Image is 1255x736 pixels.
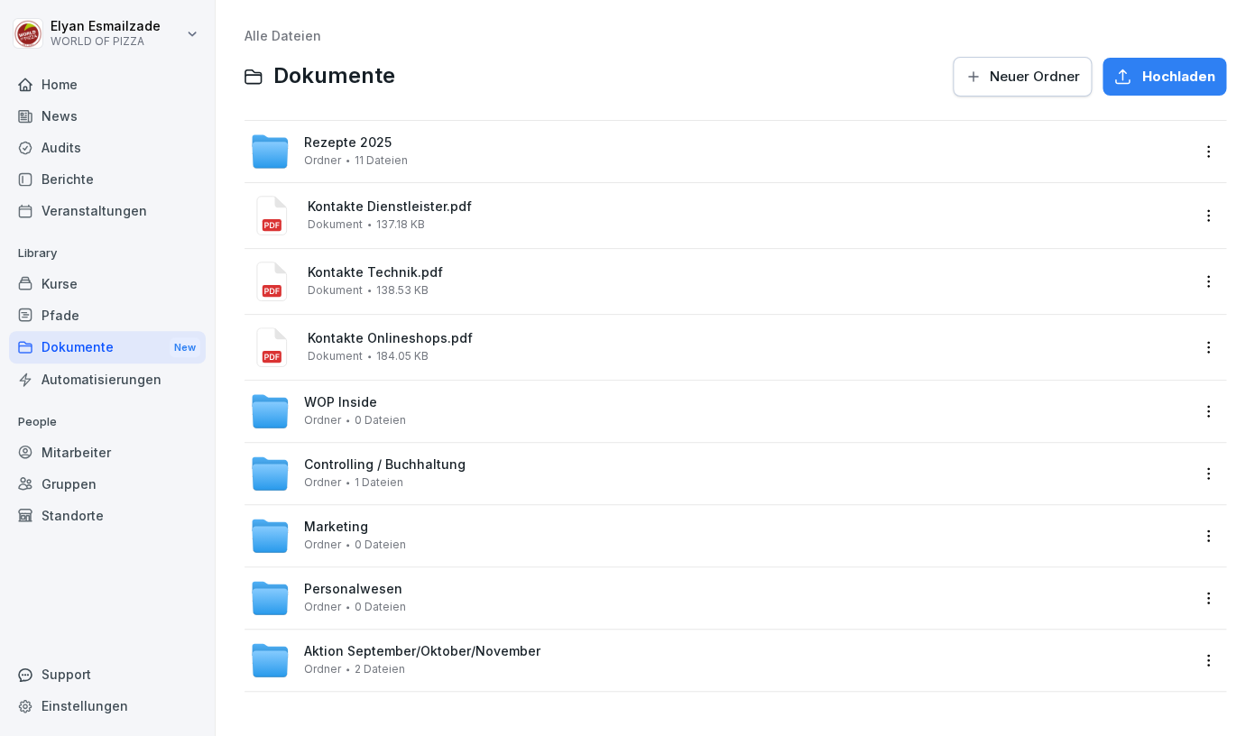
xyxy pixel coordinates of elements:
[355,538,406,551] span: 0 Dateien
[250,391,1188,431] a: WOP InsideOrdner0 Dateien
[9,100,206,132] a: News
[308,350,363,363] span: Dokument
[304,135,392,151] span: Rezepte 2025
[355,154,408,167] span: 11 Dateien
[304,663,341,676] span: Ordner
[355,663,405,676] span: 2 Dateien
[304,414,341,427] span: Ordner
[9,331,206,364] div: Dokumente
[376,284,429,297] span: 138.53 KB
[245,28,321,43] a: Alle Dateien
[308,218,363,231] span: Dokument
[9,690,206,722] a: Einstellungen
[51,35,161,48] p: WORLD OF PIZZA
[170,337,200,358] div: New
[376,218,425,231] span: 137.18 KB
[250,132,1188,171] a: Rezepte 2025Ordner11 Dateien
[304,395,377,410] span: WOP Inside
[51,19,161,34] p: Elyan Esmailzade
[304,582,402,597] span: Personalwesen
[355,414,406,427] span: 0 Dateien
[304,154,341,167] span: Ordner
[9,299,206,331] a: Pfade
[9,239,206,268] p: Library
[308,265,1188,281] span: Kontakte Technik.pdf
[9,331,206,364] a: DokumenteNew
[9,163,206,195] a: Berichte
[1142,67,1215,87] span: Hochladen
[304,601,341,613] span: Ordner
[1103,58,1226,96] button: Hochladen
[250,578,1188,618] a: PersonalwesenOrdner0 Dateien
[308,199,1188,215] span: Kontakte Dienstleister.pdf
[308,331,1188,346] span: Kontakte Onlineshops.pdf
[304,457,466,473] span: Controlling / Buchhaltung
[9,69,206,100] a: Home
[376,350,429,363] span: 184.05 KB
[304,538,341,551] span: Ordner
[304,644,540,659] span: Aktion September/Oktober/November
[953,57,1092,97] button: Neuer Ordner
[990,67,1080,87] span: Neuer Ordner
[9,268,206,299] a: Kurse
[9,132,206,163] a: Audits
[250,454,1188,493] a: Controlling / BuchhaltungOrdner1 Dateien
[304,520,368,535] span: Marketing
[9,363,206,395] a: Automatisierungen
[355,601,406,613] span: 0 Dateien
[250,516,1188,556] a: MarketingOrdner0 Dateien
[9,437,206,468] a: Mitarbeiter
[9,658,206,690] div: Support
[355,476,403,489] span: 1 Dateien
[273,63,395,89] span: Dokumente
[9,408,206,437] p: People
[9,468,206,500] a: Gruppen
[250,640,1188,680] a: Aktion September/Oktober/NovemberOrdner2 Dateien
[9,195,206,226] a: Veranstaltungen
[308,284,363,297] span: Dokument
[9,500,206,531] a: Standorte
[304,476,341,489] span: Ordner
